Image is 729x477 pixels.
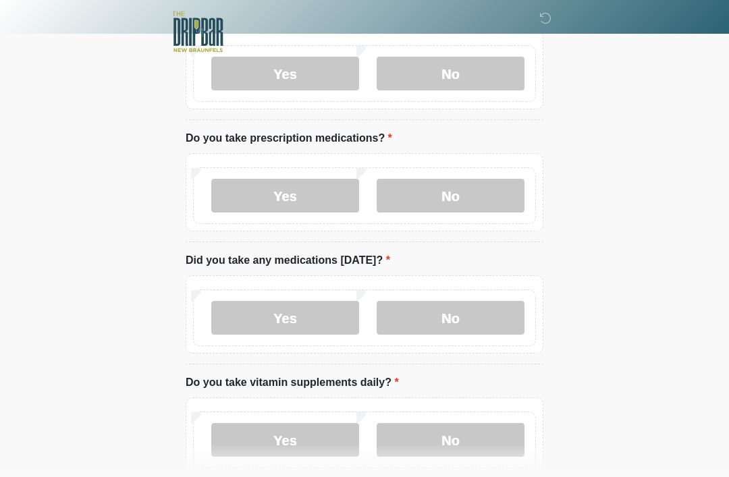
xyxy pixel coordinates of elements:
[377,423,524,457] label: No
[211,179,359,213] label: Yes
[211,57,359,90] label: Yes
[186,130,392,146] label: Do you take prescription medications?
[186,374,399,391] label: Do you take vitamin supplements daily?
[211,423,359,457] label: Yes
[186,252,390,269] label: Did you take any medications [DATE]?
[377,57,524,90] label: No
[377,179,524,213] label: No
[211,301,359,335] label: Yes
[172,10,223,54] img: The DRIPBaR - New Braunfels Logo
[377,301,524,335] label: No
